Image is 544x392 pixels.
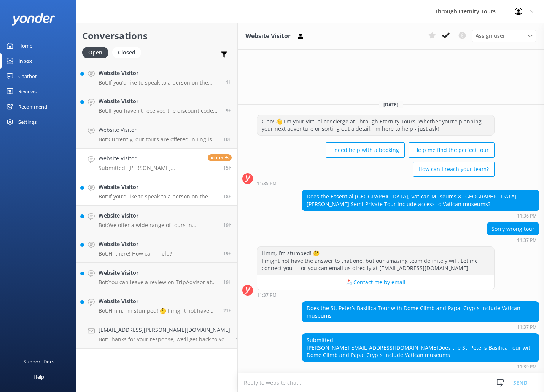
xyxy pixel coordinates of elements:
[82,47,108,58] div: Open
[112,47,141,58] div: Closed
[302,302,539,322] div: Does the St. Peter’s Basilica Tour with Dome Climb and Papal Crypts include Vatican museums
[99,297,218,306] h4: Website Visitor
[18,38,32,53] div: Home
[349,344,438,351] a: [EMAIL_ADDRESS][DOMAIN_NAME]
[76,234,237,263] a: Website VisitorBot:Hi there! How can I help?19h
[99,240,172,248] h4: Website Visitor
[257,247,494,275] div: Hmm, I’m stumped! 🤔 I might not have the answer to that one, but our amazing team definitely will...
[236,336,241,342] span: Sep 23 2025 11:46am (UTC +02:00) Europe/Amsterdam
[257,181,277,186] strong: 11:35 PM
[18,99,47,114] div: Recommend
[302,324,539,330] div: Sep 23 2025 11:37pm (UTC +02:00) Europe/Amsterdam
[33,369,44,384] div: Help
[223,165,232,171] span: Sep 23 2025 11:39pm (UTC +02:00) Europe/Amsterdam
[76,263,237,291] a: Website VisitorBot:You can leave a review on TripAdvisor at [URL][DOMAIN_NAME], on Google at [URL...
[487,237,539,243] div: Sep 23 2025 11:37pm (UTC +02:00) Europe/Amsterdam
[18,69,37,84] div: Chatbot
[99,183,218,191] h4: Website Visitor
[223,136,232,142] span: Sep 24 2025 05:15am (UTC +02:00) Europe/Amsterdam
[82,48,112,56] a: Open
[472,30,536,42] div: Assign User
[257,115,494,135] div: Ciao! 👋 I'm your virtual concierge at Through Eternity Tours. Whether you’re planning your next a...
[99,269,218,277] h4: Website Visitor
[379,101,403,108] span: [DATE]
[302,190,539,210] div: Does the Essential [GEOGRAPHIC_DATA], Vatican Museums & [GEOGRAPHIC_DATA][PERSON_NAME] Semi-Priva...
[517,238,537,243] strong: 11:37 PM
[302,364,539,369] div: Sep 23 2025 11:39pm (UTC +02:00) Europe/Amsterdam
[76,149,237,177] a: Website VisitorSubmitted: [PERSON_NAME] [EMAIL_ADDRESS][DOMAIN_NAME] Does the [GEOGRAPHIC_DATA] T...
[99,222,218,229] p: Bot: We offer a wide range of tours in [GEOGRAPHIC_DATA], from iconic landmarks like the [GEOGRAP...
[99,193,218,200] p: Bot: If you’d like to speak to a person on the Through Eternity Tours team, please call [PHONE_NU...
[226,79,232,85] span: Sep 24 2025 02:04pm (UTC +02:00) Europe/Amsterdam
[76,291,237,320] a: Website VisitorBot:Hmm, I’m stumped! 🤔 I might not have the answer to that one, but our amazing t...
[76,63,237,91] a: Website VisitorBot:If you’d like to speak to a person on the Through Eternity Tours team, please ...
[99,336,230,343] p: Bot: Thanks for your response, we'll get back to you as soon as we can during opening hours.
[487,222,539,235] div: Sorry wrong tour
[76,320,237,349] a: [EMAIL_ADDRESS][PERSON_NAME][DOMAIN_NAME]Bot:Thanks for your response, we'll get back to you as s...
[24,354,54,369] div: Support Docs
[208,154,232,161] span: Reply
[257,275,494,290] button: 📩 Contact me by email
[99,326,230,334] h4: [EMAIL_ADDRESS][PERSON_NAME][DOMAIN_NAME]
[409,142,495,158] button: Help me find the perfect tour
[517,325,537,330] strong: 11:37 PM
[82,29,232,43] h2: Conversations
[18,84,37,99] div: Reviews
[223,307,232,314] span: Sep 23 2025 05:47pm (UTC +02:00) Europe/Amsterdam
[99,97,220,106] h4: Website Visitor
[257,293,277,298] strong: 11:37 PM
[223,250,232,257] span: Sep 23 2025 07:52pm (UTC +02:00) Europe/Amsterdam
[76,206,237,234] a: Website VisitorBot:We offer a wide range of tours in [GEOGRAPHIC_DATA], from iconic landmarks lik...
[99,136,218,143] p: Bot: Currently, our tours are offered in English only. It may be possible to arrange a private to...
[326,142,405,158] button: I need help with a booking
[99,69,220,77] h4: Website Visitor
[413,162,495,177] button: How can I reach your team?
[99,165,202,171] p: Submitted: [PERSON_NAME] [EMAIL_ADDRESS][DOMAIN_NAME] Does the [GEOGRAPHIC_DATA] Tour with Dome C...
[302,213,539,218] div: Sep 23 2025 11:36pm (UTC +02:00) Europe/Amsterdam
[99,126,218,134] h4: Website Visitor
[76,177,237,206] a: Website VisitorBot:If you’d like to speak to a person on the Through Eternity Tours team, please ...
[99,279,218,286] p: Bot: You can leave a review on TripAdvisor at [URL][DOMAIN_NAME], on Google at [URL][DOMAIN_NAME]...
[112,48,145,56] a: Closed
[245,31,291,41] h3: Website Visitor
[223,222,232,228] span: Sep 23 2025 08:11pm (UTC +02:00) Europe/Amsterdam
[11,13,55,26] img: yonder-white-logo.png
[223,193,232,200] span: Sep 23 2025 08:55pm (UTC +02:00) Europe/Amsterdam
[517,365,537,369] strong: 11:39 PM
[18,53,32,69] div: Inbox
[476,32,505,40] span: Assign user
[517,214,537,218] strong: 11:36 PM
[99,307,218,314] p: Bot: Hmm, I’m stumped! 🤔 I might not have the answer to that one, but our amazing team definitely...
[76,120,237,149] a: Website VisitorBot:Currently, our tours are offered in English only. It may be possible to arrang...
[18,114,37,130] div: Settings
[99,250,172,257] p: Bot: Hi there! How can I help?
[99,107,220,114] p: Bot: If you haven't received the discount code, please check your Spam folder. If it's not there,...
[302,334,539,362] div: Submitted: [PERSON_NAME] Does the St. Peter’s Basilica Tour with Dome Climb and Papal Crypts incl...
[99,154,202,163] h4: Website Visitor
[257,292,495,298] div: Sep 23 2025 11:37pm (UTC +02:00) Europe/Amsterdam
[223,279,232,285] span: Sep 23 2025 07:48pm (UTC +02:00) Europe/Amsterdam
[99,79,220,86] p: Bot: If you’d like to speak to a person on the Through Eternity Tours team, please call [PHONE_NU...
[76,91,237,120] a: Website VisitorBot:If you haven't received the discount code, please check your Spam folder. If i...
[99,211,218,220] h4: Website Visitor
[257,181,495,186] div: Sep 23 2025 11:35pm (UTC +02:00) Europe/Amsterdam
[226,107,232,114] span: Sep 24 2025 05:25am (UTC +02:00) Europe/Amsterdam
